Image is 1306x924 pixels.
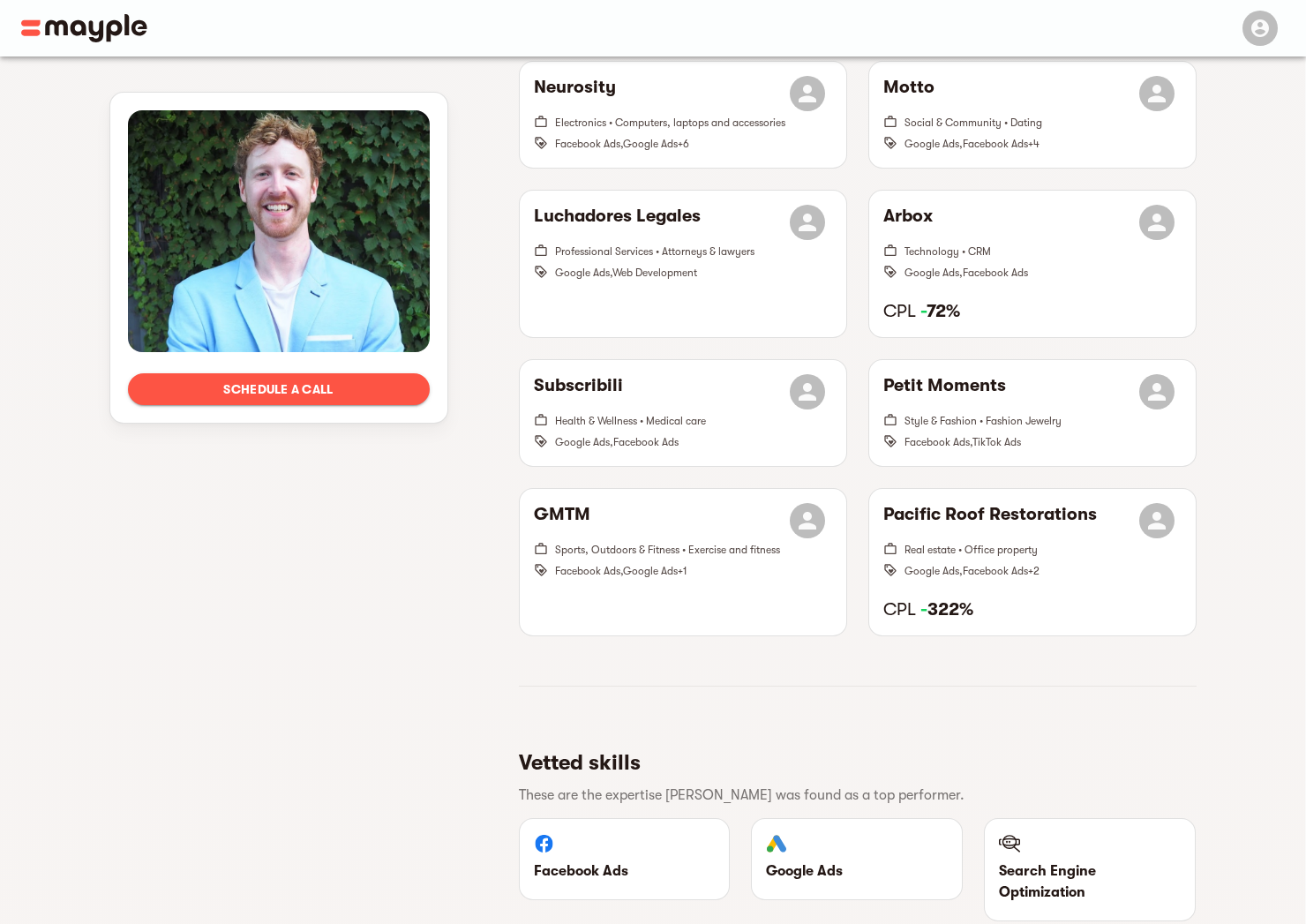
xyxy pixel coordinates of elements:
span: Health & Wellness • Medical care [555,415,706,427]
button: Schedule a call [128,373,430,405]
span: + 1 [678,565,687,577]
span: + 6 [678,138,689,150]
span: + 2 [1028,565,1040,577]
h5: Vetted skills [519,748,1182,777]
span: Sports, Outdoors & Fitness • Exercise and fitness [555,544,780,556]
span: Google Ads , [904,138,963,150]
button: Pacific Roof RestorationsReal estate • Office propertyGoogle Ads,Facebook Ads+2CPL -322% [869,489,1196,635]
span: Facebook Ads [963,138,1028,150]
span: Professional Services • Attorneys & lawyers [555,245,754,258]
h6: Subscribili [534,374,623,409]
button: GMTMSports, Outdoors & Fitness • Exercise and fitnessFacebook Ads,Google Ads+1 [520,489,846,635]
span: Web Development [612,267,697,279]
span: - [920,301,927,321]
h6: Arbox [883,205,933,240]
h6: Petit Moments [883,374,1006,409]
h6: Luchadores Legales [534,205,701,240]
span: Facebook Ads , [555,565,623,577]
span: Google Ads , [555,436,613,448]
h6: Pacific Roof Restorations [883,503,1097,538]
h6: GMTM [534,503,590,538]
span: - [920,599,927,620]
span: Google Ads , [904,565,963,577]
span: Facebook Ads [613,436,679,448]
h6: Motto [883,76,934,111]
button: MottoSocial & Community • DatingGoogle Ads,Facebook Ads+4 [869,62,1196,168]
button: Petit MomentsStyle & Fashion • Fashion JewelryFacebook Ads,TikTok Ads [869,360,1196,466]
span: Technology • CRM [904,245,991,258]
span: Facebook Ads [963,267,1028,279]
p: These are the expertise [PERSON_NAME] was found as a top performer. [519,785,1182,806]
span: Menu [1232,19,1285,34]
span: Facebook Ads , [555,138,623,150]
span: + 4 [1028,138,1040,150]
span: Google Ads , [904,267,963,279]
span: Social & Community • Dating [904,116,1042,129]
p: Google Ads [766,860,948,882]
h6: Neurosity [534,76,616,111]
span: Style & Fashion • Fashion Jewelry [904,415,1062,427]
p: Search Engine Optimization [999,860,1181,903]
h6: CPL [883,300,1182,323]
strong: 72% [920,301,960,321]
p: Facebook Ads [534,860,716,882]
span: Facebook Ads [963,565,1028,577]
span: TikTok Ads [972,436,1021,448]
span: Real estate • Office property [904,544,1038,556]
span: Schedule a call [142,379,416,400]
img: Main logo [21,14,147,42]
h6: CPL [883,598,1182,621]
span: Google Ads [623,138,678,150]
span: Facebook Ads , [904,436,972,448]
span: Google Ads , [555,267,612,279]
button: Luchadores LegalesProfessional Services • Attorneys & lawyersGoogle Ads,Web Development [520,191,846,337]
span: Electronics • Computers, laptops and accessories [555,116,785,129]
button: ArboxTechnology • CRMGoogle Ads,Facebook AdsCPL -72% [869,191,1196,337]
span: Google Ads [623,565,678,577]
button: NeurosityElectronics • Computers, laptops and accessoriesFacebook Ads,Google Ads+6 [520,62,846,168]
strong: 322% [920,599,973,620]
button: SubscribiliHealth & Wellness • Medical careGoogle Ads,Facebook Ads [520,360,846,466]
